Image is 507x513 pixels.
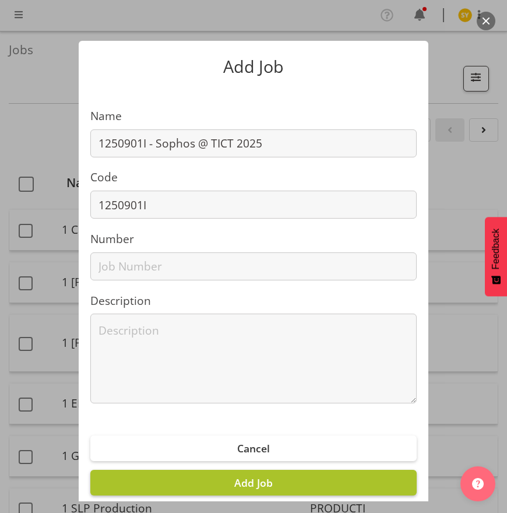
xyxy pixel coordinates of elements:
[90,435,417,461] button: Cancel
[90,129,417,157] input: Job Name
[90,470,417,496] button: Add Job
[234,476,273,490] span: Add Job
[472,478,484,490] img: help-xxl-2.png
[90,169,417,186] label: Code
[237,441,270,455] span: Cancel
[90,231,417,248] label: Number
[90,108,417,125] label: Name
[90,58,417,75] p: Add Job
[90,191,417,219] input: Job Code
[485,217,507,296] button: Feedback - Show survey
[90,293,417,310] label: Description
[491,229,501,269] span: Feedback
[90,252,417,280] input: Job Number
